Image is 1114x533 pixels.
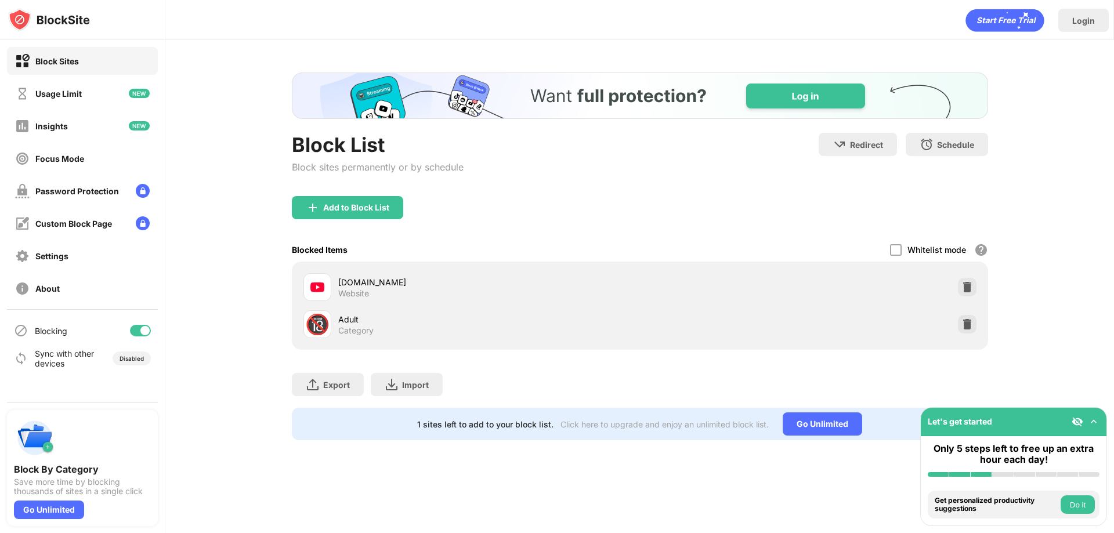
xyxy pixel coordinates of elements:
img: favicons [310,280,324,294]
iframe: Banner [292,72,988,119]
div: Website [338,288,369,299]
img: time-usage-off.svg [15,86,30,101]
img: push-categories.svg [14,417,56,459]
div: Disabled [120,355,144,362]
div: Usage Limit [35,89,82,99]
div: Click here to upgrade and enjoy an unlimited block list. [560,419,769,429]
div: Redirect [850,140,883,150]
img: new-icon.svg [129,121,150,130]
div: Whitelist mode [907,245,966,255]
img: omni-setup-toggle.svg [1088,416,1099,427]
div: Sync with other devices [35,349,95,368]
img: about-off.svg [15,281,30,296]
div: Go Unlimited [14,501,84,519]
div: Login [1072,16,1095,26]
div: Block Sites [35,56,79,66]
div: Only 5 steps left to free up an extra hour each day! [928,443,1099,465]
div: Let's get started [928,416,992,426]
div: Password Protection [35,186,119,196]
div: animation [965,9,1044,32]
img: block-on.svg [15,54,30,68]
div: 1 sites left to add to your block list. [417,419,554,429]
div: Add to Block List [323,203,389,212]
div: Blocked Items [292,245,348,255]
img: eye-not-visible.svg [1072,416,1083,427]
img: focus-off.svg [15,151,30,166]
img: lock-menu.svg [136,216,150,230]
div: Import [402,380,429,390]
div: About [35,284,60,293]
div: 🔞 [305,313,330,336]
img: customize-block-page-off.svg [15,216,30,231]
img: settings-off.svg [15,249,30,263]
div: Settings [35,251,68,261]
div: Block List [292,133,464,157]
div: Category [338,325,374,336]
img: sync-icon.svg [14,351,28,365]
img: insights-off.svg [15,119,30,133]
div: Get personalized productivity suggestions [935,496,1058,513]
div: [DOMAIN_NAME] [338,276,640,288]
img: blocking-icon.svg [14,324,28,338]
div: Block sites permanently or by schedule [292,161,464,173]
img: new-icon.svg [129,89,150,98]
div: Insights [35,121,68,131]
div: Custom Block Page [35,219,112,229]
div: Adult [338,313,640,325]
button: Do it [1061,495,1095,514]
div: Focus Mode [35,154,84,164]
div: Schedule [937,140,974,150]
img: lock-menu.svg [136,184,150,198]
div: Block By Category [14,463,151,475]
img: logo-blocksite.svg [8,8,90,31]
div: Save more time by blocking thousands of sites in a single click [14,477,151,496]
div: Export [323,380,350,390]
div: Go Unlimited [783,412,862,436]
img: password-protection-off.svg [15,184,30,198]
div: Blocking [35,326,67,336]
